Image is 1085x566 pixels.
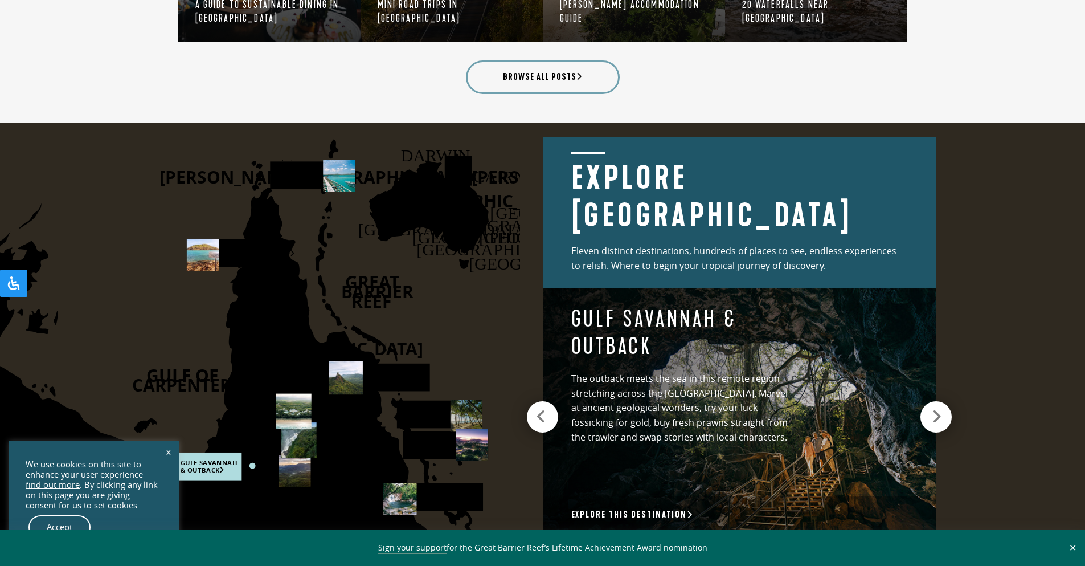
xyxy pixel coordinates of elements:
span: for the Great Barrier Reef’s Lifetime Achievement Award nomination [378,542,707,554]
text: [GEOGRAPHIC_DATA] [412,228,587,247]
text: [GEOGRAPHIC_DATA] [395,189,568,213]
text: GULF OF [146,364,218,387]
h4: Gulf Savannah & Outback [571,306,789,360]
a: Accept [28,515,91,539]
text: [PERSON_NAME][GEOGRAPHIC_DATA][PERSON_NAME] [159,165,610,189]
text: [GEOGRAPHIC_DATA] [416,240,591,259]
div: We use cookies on this site to enhance your user experience . By clicking any link on this page y... [26,459,162,511]
h2: Explore [GEOGRAPHIC_DATA] [571,152,907,235]
text: BARRIER [341,280,413,303]
text: [GEOGRAPHIC_DATA] [490,203,664,222]
text: [GEOGRAPHIC_DATA] [469,254,643,273]
p: The outback meets the sea in this remote region stretching across the [GEOGRAPHIC_DATA]. Marvel a... [571,372,789,445]
text: CARPENTERIA [132,373,249,397]
a: x [161,439,177,464]
text: [GEOGRAPHIC_DATA] [446,216,620,235]
text: [GEOGRAPHIC_DATA] [358,220,532,239]
text: [GEOGRAPHIC_DATA] [249,337,423,360]
a: Browse all posts [466,60,620,94]
a: Sign your support [378,542,447,554]
p: Eleven distinct destinations, hundreds of places to see, endless experiences to relish. Where to ... [571,244,907,274]
text: REEF [351,290,391,313]
a: Explore this destination [571,509,693,521]
text: DARWIN [400,146,470,165]
text: PENINSULA [248,347,346,370]
svg: Open Accessibility Panel [7,276,21,290]
a: find out more [26,480,80,490]
button: Close [1066,543,1079,553]
text: GREAT [345,270,399,294]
